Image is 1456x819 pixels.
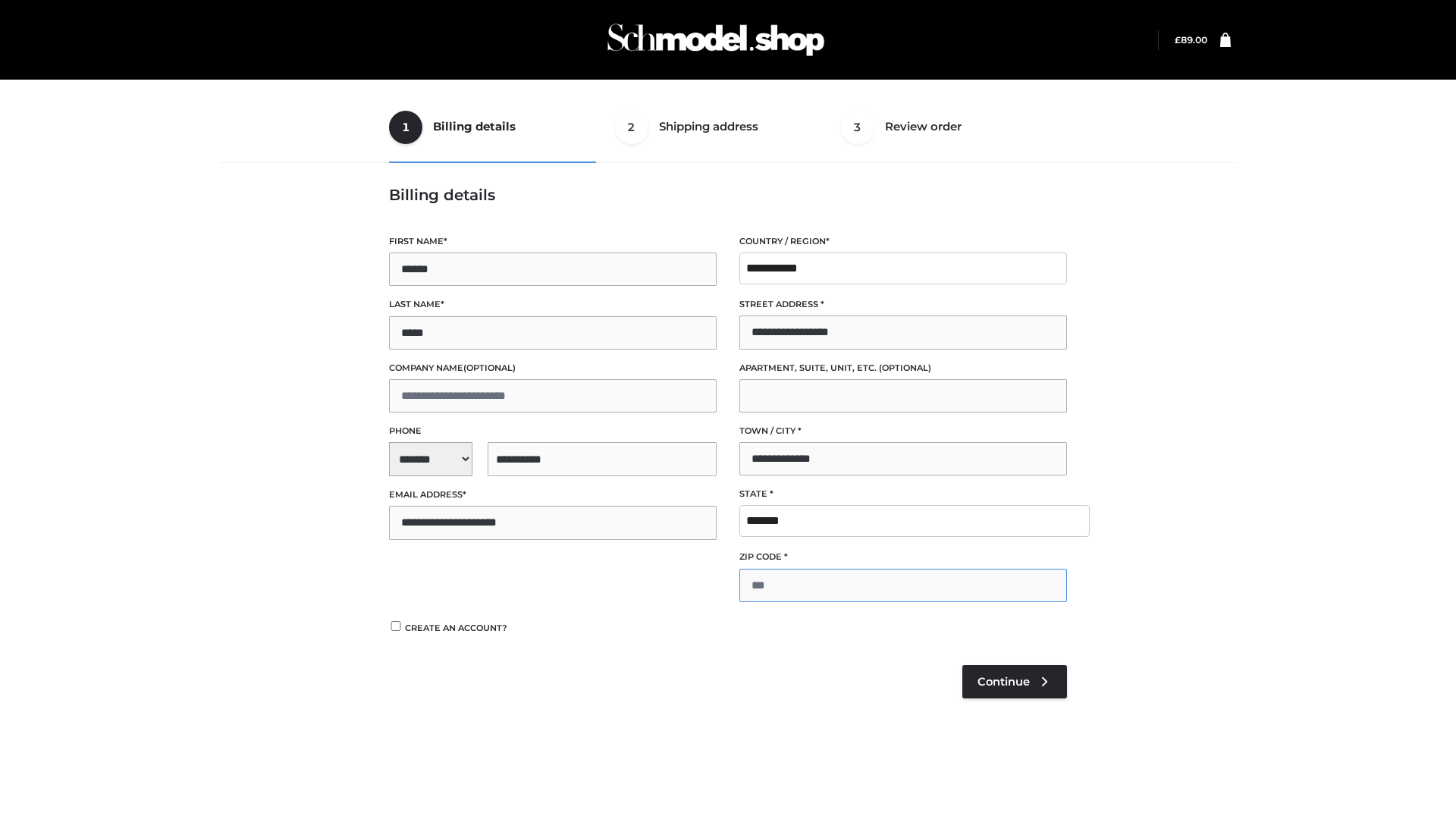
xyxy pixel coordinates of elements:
label: Town / City [739,424,1067,438]
label: Last name [389,297,717,312]
span: (optional) [879,362,931,373]
label: Company name [389,361,717,375]
span: Create an account? [405,623,507,633]
label: State [739,487,1067,501]
a: Continue [962,665,1067,698]
span: Continue [977,675,1030,689]
label: First name [389,234,717,249]
h3: Billing details [389,186,1067,204]
span: £ [1175,34,1181,45]
label: Email address [389,488,717,502]
bdi: 89.00 [1175,34,1207,45]
input: Create an account? [389,621,403,631]
span: (optional) [463,362,516,373]
label: Country / Region [739,234,1067,249]
a: £89.00 [1175,34,1207,45]
label: Apartment, suite, unit, etc. [739,361,1067,375]
label: Phone [389,424,717,438]
img: Schmodel Admin 964 [602,10,830,70]
label: Street address [739,297,1067,312]
label: ZIP Code [739,550,1067,564]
